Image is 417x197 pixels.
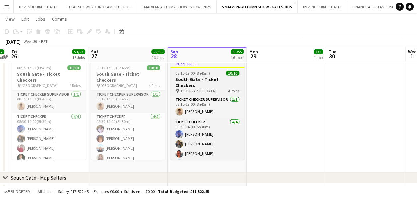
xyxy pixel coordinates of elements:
span: 1/1 [314,49,323,54]
span: Sat [91,49,98,55]
span: 55/55 [231,49,244,54]
span: 27 [90,52,98,60]
div: 16 Jobs [152,55,164,60]
a: View [3,15,17,23]
span: 08:15-17:00 (8h45m) [96,65,131,70]
h3: South Gate - Ticket Checkers [170,76,244,88]
span: 30 [328,52,336,60]
div: South Gate - Map Sellers [11,174,66,181]
span: Budgeted [11,189,30,194]
app-job-card: 08:15-17:00 (8h45m)10/10South Gate - Ticket Checkers [GEOGRAPHIC_DATA]4 RolesTicket Checker Super... [12,61,86,160]
button: TCAS SHOWGROUND CAMPSITE 2025 [63,0,136,13]
span: 10/10 [147,65,160,70]
span: 4 Roles [69,83,81,88]
span: 4 Roles [149,83,160,88]
button: 09 VENUE HIRE - [DATE] [298,0,347,13]
span: 29 [248,52,258,60]
span: [GEOGRAPHIC_DATA] [101,83,137,88]
span: Sun [170,49,178,55]
app-card-role: Ticket Checker Supervisor1/108:15-17:00 (8h45m)[PERSON_NAME] [170,96,244,118]
span: Edit [21,16,29,22]
app-card-role: Ticket Checker Supervisor1/108:15-17:00 (8h45m)[PERSON_NAME] [91,91,165,113]
app-card-role: Ticket Checker Supervisor1/108:15-17:00 (8h45m)[PERSON_NAME] [12,91,86,113]
app-job-card: In progress08:15-17:00 (8h45m)10/10South Gate - Ticket Checkers [GEOGRAPHIC_DATA]4 RolesTicket Ch... [170,61,244,160]
span: 53/53 [72,49,85,54]
div: [DATE] [5,38,21,45]
span: [GEOGRAPHIC_DATA] [180,88,216,93]
div: 16 Jobs [72,55,85,60]
app-card-role: Ticket Checker4/408:30-14:00 (5h30m)[PERSON_NAME][PERSON_NAME][PERSON_NAME][PERSON_NAME] [91,113,165,164]
span: 08:15-17:00 (8h45m) [17,65,51,70]
button: 5 MALVERN AUTUMN SHOW - SHOWS 2025 [136,0,217,13]
span: Wed [408,49,417,55]
a: Jobs [33,15,48,23]
span: 10/10 [226,71,239,76]
span: 55/55 [151,49,165,54]
div: 16 Jobs [231,55,243,60]
h3: South Gate - Ticket Checkers [91,71,165,83]
span: Week 39 [22,39,38,44]
span: 08:15-17:00 (8h45m) [175,71,210,76]
div: 1 Job [314,55,323,60]
a: Edit [19,15,32,23]
app-card-role: Ticket Checker4/408:30-14:00 (5h30m)[PERSON_NAME][PERSON_NAME][PERSON_NAME] [170,118,244,170]
h3: South Gate - Ticket Checkers [12,71,86,83]
span: 26 [11,52,17,60]
app-job-card: 08:15-17:00 (8h45m)10/10South Gate - Ticket Checkers [GEOGRAPHIC_DATA]4 RolesTicket Checker Super... [91,61,165,160]
span: 1 [407,52,417,60]
span: 10/10 [67,65,81,70]
span: Mon [249,49,258,55]
a: Comms [49,15,70,23]
span: [GEOGRAPHIC_DATA] [21,83,58,88]
span: Tue [329,49,336,55]
app-card-role: Ticket Checker4/408:30-14:00 (5h30m)[PERSON_NAME][PERSON_NAME][PERSON_NAME][PERSON_NAME] [12,113,86,164]
div: Salary £17 522.45 + Expenses £0.00 + Subsistence £0.00 = [58,189,209,194]
button: 5 MALVERN AUTUMN SHOW - GATES 2025 [217,0,298,13]
span: View [5,16,15,22]
span: 28 [169,52,178,60]
button: Budgeted [3,188,31,195]
span: Fri [12,49,17,55]
button: FINANCE ASSISTANCE/SUPPORT [347,0,412,13]
button: 07 VENUE HIRE - [DATE] [14,0,63,13]
div: In progress [170,61,244,67]
span: Jobs [35,16,45,22]
span: 4 Roles [228,88,239,93]
span: All jobs [36,189,52,194]
span: Total Budgeted £17 522.45 [158,189,209,194]
div: BST [41,39,48,44]
span: Comms [52,16,67,22]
